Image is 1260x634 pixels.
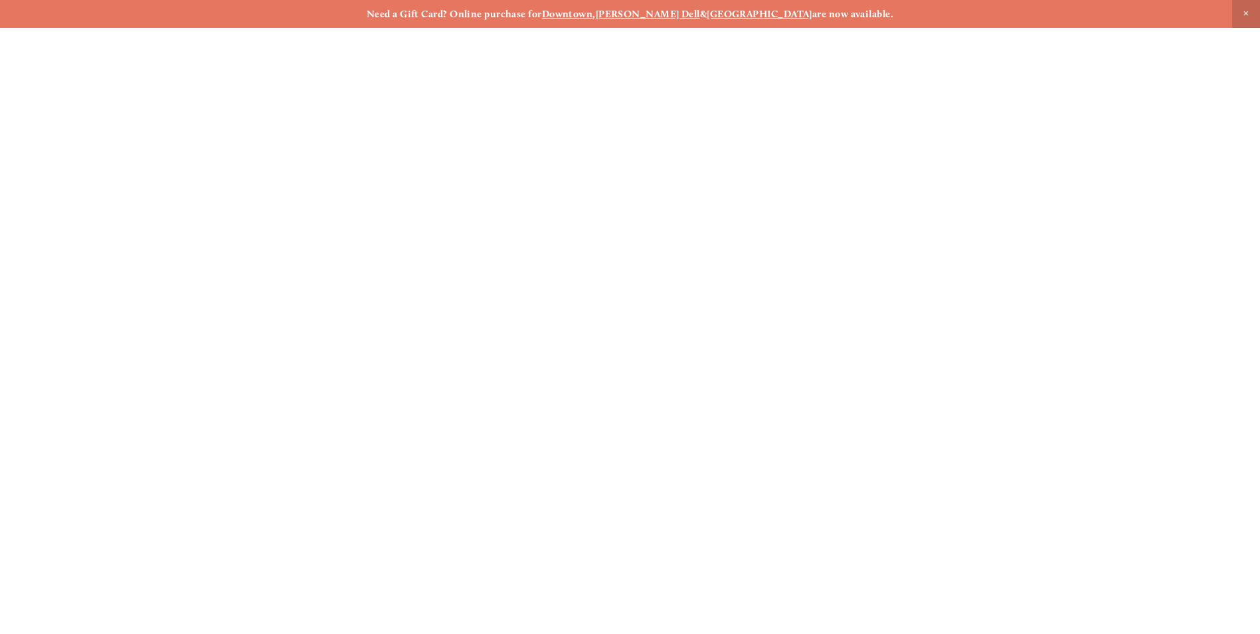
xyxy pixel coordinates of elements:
[812,8,893,20] strong: are now available.
[596,8,700,20] a: [PERSON_NAME] Dell
[700,8,707,20] strong: &
[592,8,595,20] strong: ,
[707,8,812,20] a: [GEOGRAPHIC_DATA]
[367,8,542,20] strong: Need a Gift Card? Online purchase for
[542,8,593,20] a: Downtown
